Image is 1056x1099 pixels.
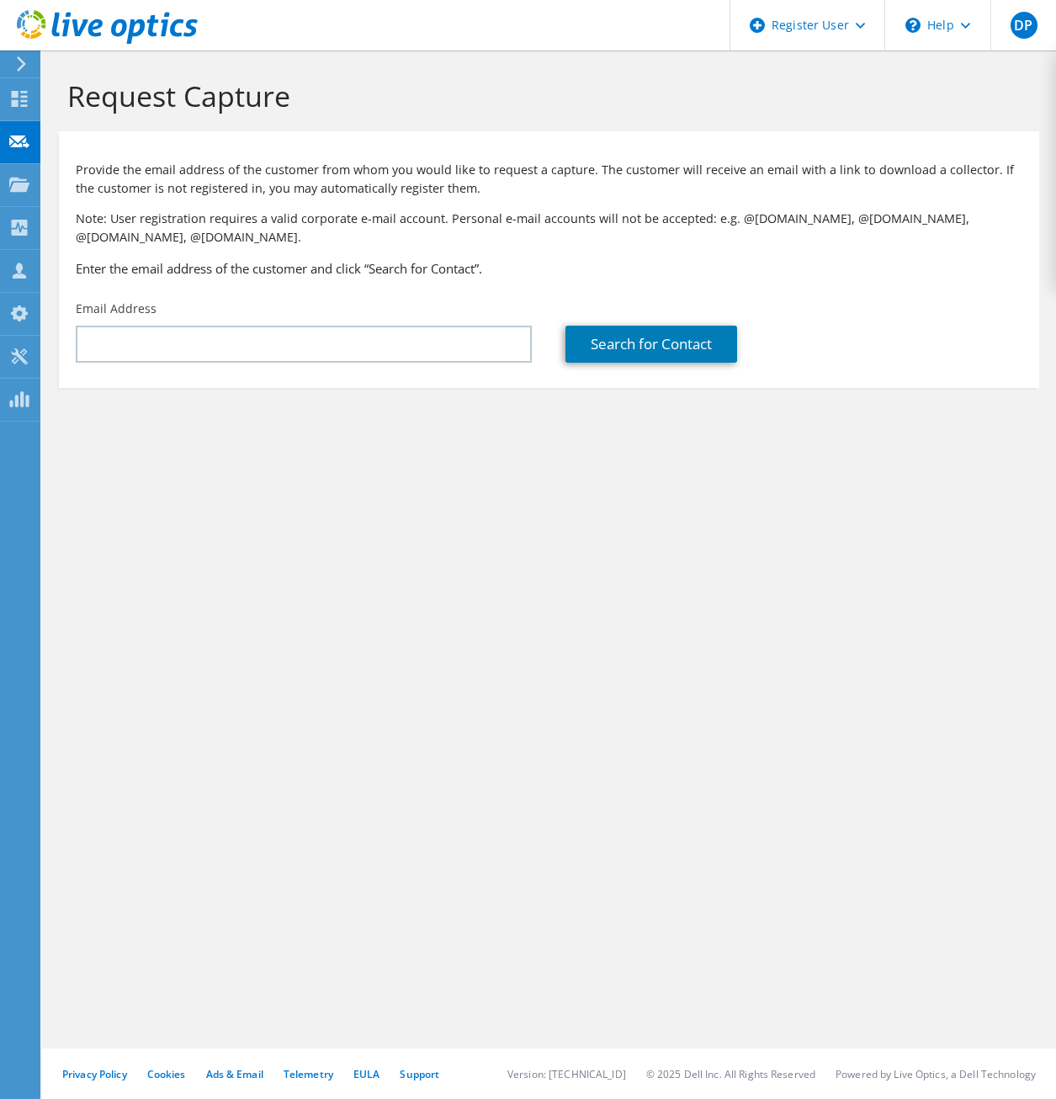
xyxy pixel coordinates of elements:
span: DP [1011,12,1037,39]
label: Email Address [76,300,157,317]
a: Search for Contact [565,326,737,363]
li: Version: [TECHNICAL_ID] [507,1067,626,1081]
a: Telemetry [284,1067,333,1081]
a: Privacy Policy [62,1067,127,1081]
a: Cookies [147,1067,186,1081]
h1: Request Capture [67,78,1022,114]
a: Support [400,1067,439,1081]
svg: \n [905,18,921,33]
p: Note: User registration requires a valid corporate e-mail account. Personal e-mail accounts will ... [76,210,1022,247]
li: © 2025 Dell Inc. All Rights Reserved [646,1067,815,1081]
a: EULA [353,1067,379,1081]
li: Powered by Live Optics, a Dell Technology [836,1067,1036,1081]
a: Ads & Email [206,1067,263,1081]
p: Provide the email address of the customer from whom you would like to request a capture. The cust... [76,161,1022,198]
h3: Enter the email address of the customer and click “Search for Contact”. [76,259,1022,278]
